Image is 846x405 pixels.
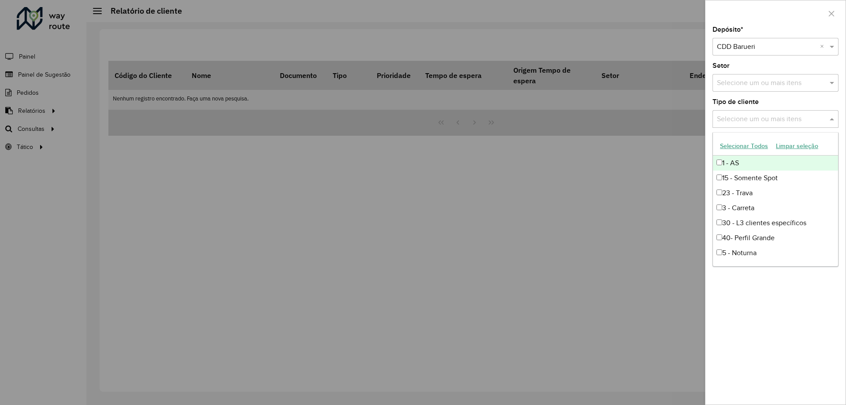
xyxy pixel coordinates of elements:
[713,186,838,201] div: 23 - Trava
[712,132,839,267] ng-dropdown-panel: Options list
[820,41,827,52] span: Clear all
[716,139,772,153] button: Selecionar Todos
[712,97,759,107] label: Tipo de cliente
[712,24,743,35] label: Depósito
[712,60,730,71] label: Setor
[713,156,838,171] div: 1 - AS
[713,260,838,275] div: 50 - Perfil pequeno VUC rebaixado
[713,245,838,260] div: 5 - Noturna
[713,230,838,245] div: 40- Perfil Grande
[772,139,822,153] button: Limpar seleção
[713,171,838,186] div: 15 - Somente Spot
[713,201,838,216] div: 3 - Carreta
[713,216,838,230] div: 30 - L3 clientes específicos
